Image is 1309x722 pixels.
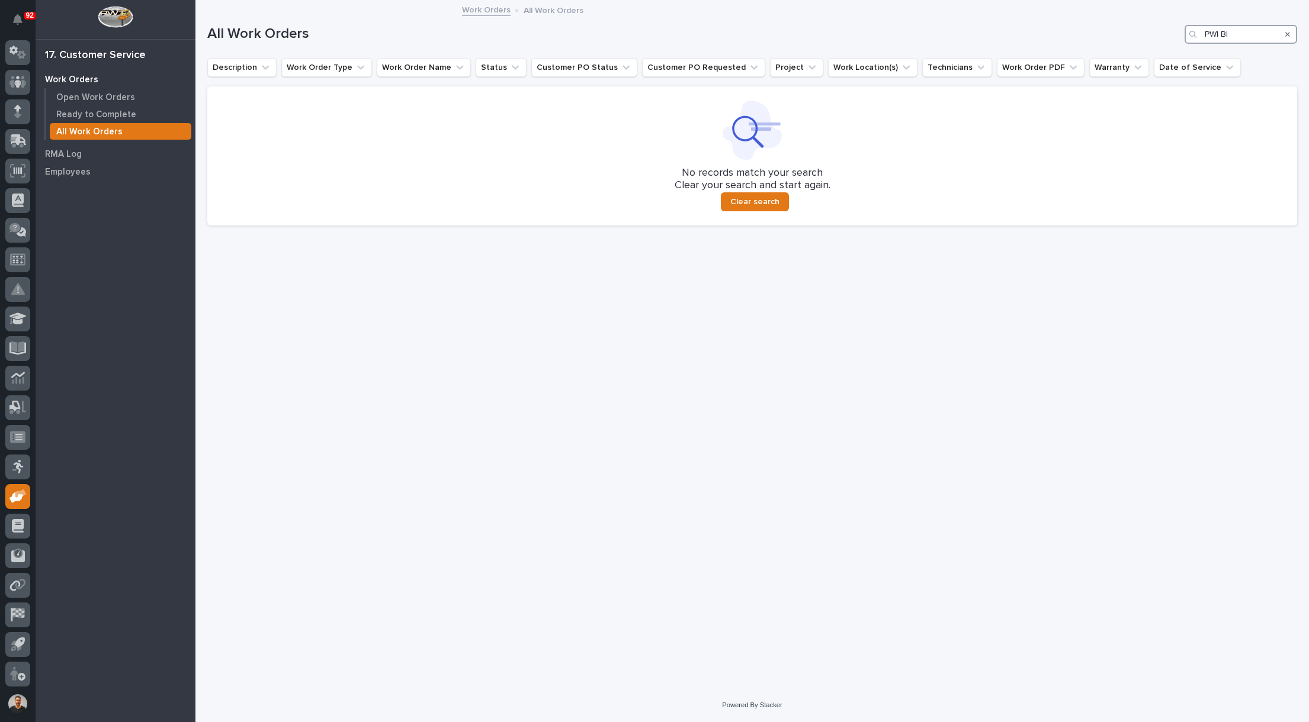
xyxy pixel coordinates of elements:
button: Notifications [5,7,30,32]
button: Work Order PDF [997,58,1085,77]
p: Employees [45,167,91,178]
img: Workspace Logo [98,6,133,28]
button: Warranty [1089,58,1149,77]
p: Clear your search and start again. [675,179,830,192]
button: Date of Service [1154,58,1241,77]
button: users-avatar [5,691,30,716]
p: No records match your search [222,167,1283,180]
button: Customer PO Requested [642,58,765,77]
a: Work Orders [36,70,195,88]
p: Ready to Complete [56,109,136,120]
a: All Work Orders [46,123,195,140]
a: Employees [36,163,195,180]
a: RMA Log [36,145,195,163]
button: Customer PO Status [531,58,637,77]
h1: All Work Orders [207,25,1180,43]
p: All Work Orders [524,3,583,16]
a: Ready to Complete [46,106,195,123]
a: Work Orders [462,2,511,16]
button: Work Order Type [281,58,372,77]
button: Project [770,58,823,77]
a: Open Work Orders [46,89,195,105]
button: Status [476,58,527,77]
div: Notifications92 [15,14,30,33]
button: Clear search [721,192,789,211]
p: RMA Log [45,149,82,160]
p: Work Orders [45,75,98,85]
div: 17. Customer Service [45,49,146,62]
button: Work Location(s) [828,58,917,77]
a: Powered By Stacker [722,701,782,708]
p: All Work Orders [56,127,123,137]
span: Clear search [730,196,779,207]
button: Work Order Name [377,58,471,77]
button: Technicians [922,58,992,77]
p: Open Work Orders [56,92,135,103]
input: Search [1185,25,1297,44]
button: Description [207,58,277,77]
p: 92 [26,11,34,20]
